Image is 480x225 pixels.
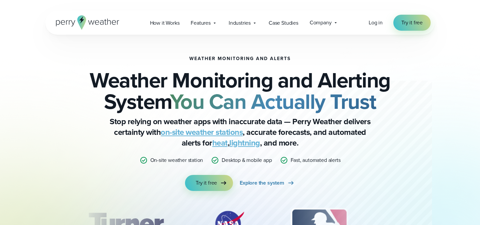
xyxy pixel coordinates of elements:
span: Explore the system [240,179,284,187]
a: Log in [369,19,383,27]
p: On-site weather station [150,156,203,164]
span: How it Works [150,19,180,27]
a: How it Works [144,16,185,30]
h1: Weather Monitoring and Alerts [189,56,291,61]
span: Industries [229,19,251,27]
a: on-site weather stations [161,126,243,138]
span: Features [191,19,211,27]
strong: You Can Actually Trust [170,86,376,117]
span: Log in [369,19,383,26]
span: Case Studies [269,19,298,27]
span: Try it free [196,179,217,187]
h2: Weather Monitoring and Alerting System [79,69,401,112]
a: Try it free [185,175,233,191]
span: Try it free [401,19,423,27]
a: Case Studies [263,16,304,30]
p: Fast, automated alerts [291,156,341,164]
p: Stop relying on weather apps with inaccurate data — Perry Weather delivers certainty with , accur... [107,116,373,148]
p: Desktop & mobile app [222,156,272,164]
a: Try it free [393,15,431,31]
a: lightning [229,137,260,149]
a: heat [212,137,228,149]
span: Company [310,19,332,27]
a: Explore the system [240,175,295,191]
